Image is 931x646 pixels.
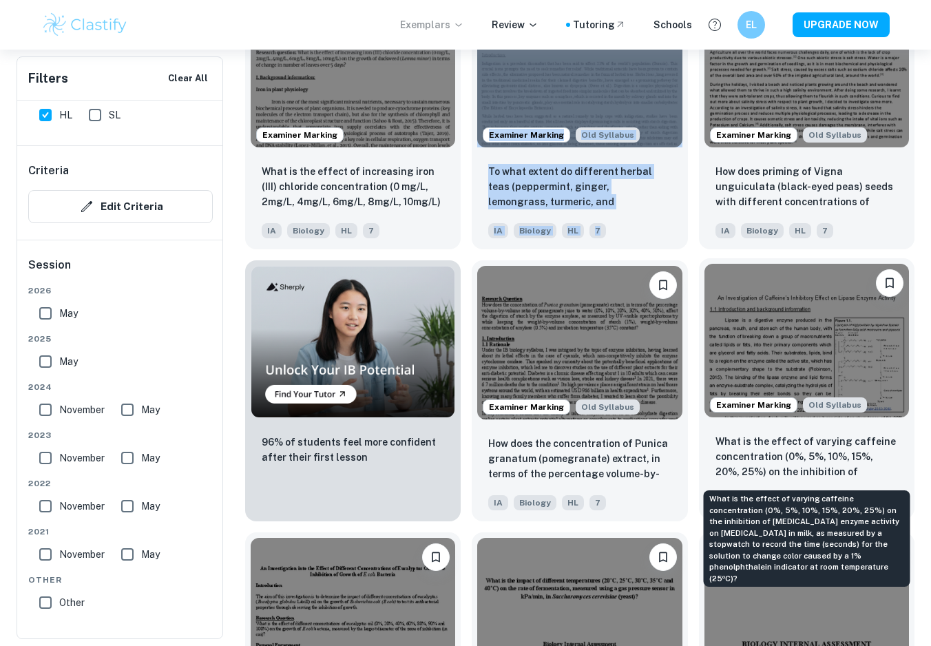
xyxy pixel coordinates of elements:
div: Starting from the May 2025 session, the Biology IA requirements have changed. It's OK to refer to... [576,127,640,143]
span: HL [789,223,811,238]
button: Bookmark [422,543,450,571]
span: IA [715,223,735,238]
span: May [141,402,160,417]
h6: EL [744,17,760,32]
p: How does the concentration of Punica granatum (pomegranate) extract, in terms of the percentage v... [488,436,671,483]
p: How does priming of Vigna unguiculata (black-eyed peas) seeds with different concentrations of as... [715,164,898,211]
div: What is the effect of varying caffeine concentration (0%, 5%, 10%, 15%, 20%, 25%) on the inhibiti... [704,490,910,587]
button: Help and Feedback [703,13,726,37]
button: Clear All [165,68,211,89]
span: Biology [514,223,556,238]
span: SL [109,107,121,123]
span: Old Syllabus [576,399,640,415]
span: HL [562,495,584,510]
span: November [59,499,105,514]
span: Other [59,595,85,610]
span: Old Syllabus [803,127,867,143]
img: Biology IA example thumbnail: How does the concentration of Punica gra [477,266,682,419]
span: Other [28,574,213,586]
h6: Criteria [28,163,69,179]
button: Bookmark [876,269,903,297]
button: UPGRADE NOW [793,12,890,37]
button: Bookmark [649,543,677,571]
span: May [141,450,160,466]
span: May [59,354,78,369]
p: To what extent do different herbal teas (peppermint, ginger, lemongrass, turmeric, and chamomile)... [488,164,671,211]
img: Biology IA example thumbnail: What is the effect of varying caffeine c [704,264,909,417]
a: Thumbnail96% of students feel more confident after their first lesson [245,260,461,521]
span: Biology [514,495,556,510]
h6: Filters [28,69,68,88]
span: 2026 [28,284,213,297]
img: Clastify logo [41,11,129,39]
p: What is the effect of increasing iron (III) chloride concentration (0 mg/L, 2mg/L, 4mg/L, 6mg/L, ... [262,164,444,211]
span: November [59,402,105,417]
span: 2022 [28,477,213,490]
span: November [59,450,105,466]
a: Examiner MarkingStarting from the May 2025 session, the Biology IA requirements have changed. It'... [472,260,687,521]
span: HL [59,107,72,123]
p: What is the effect of varying caffeine concentration (0%, 5%, 10%, 15%, 20%, 25%) on the inhibiti... [715,434,898,481]
p: 96% of students feel more confident after their first lesson [262,435,444,465]
div: Starting from the May 2025 session, the Biology IA requirements have changed. It's OK to refer to... [576,399,640,415]
span: May [141,547,160,562]
span: Examiner Marking [483,129,569,141]
span: 7 [589,223,606,238]
span: Old Syllabus [803,397,867,413]
span: Examiner Marking [711,129,797,141]
span: 2025 [28,333,213,345]
span: Examiner Marking [711,399,797,411]
span: May [141,499,160,514]
h6: Session [28,257,213,284]
span: November [59,547,105,562]
button: Edit Criteria [28,190,213,223]
button: EL [738,11,765,39]
span: 2021 [28,525,213,538]
a: Examiner MarkingStarting from the May 2025 session, the Biology IA requirements have changed. It'... [699,260,914,521]
span: Examiner Marking [483,401,569,413]
span: HL [562,223,584,238]
span: Biology [741,223,784,238]
p: Exemplars [400,17,464,32]
span: IA [262,223,282,238]
a: Tutoring [573,17,626,32]
span: HL [335,223,357,238]
span: May [59,306,78,321]
div: Starting from the May 2025 session, the Biology IA requirements have changed. It's OK to refer to... [803,127,867,143]
span: Examiner Marking [257,129,343,141]
span: Old Syllabus [576,127,640,143]
a: Schools [653,17,692,32]
span: 7 [817,223,833,238]
img: Thumbnail [251,266,455,418]
span: IA [488,495,508,510]
span: 7 [363,223,379,238]
span: 2023 [28,429,213,441]
span: Biology [287,223,330,238]
p: Review [492,17,538,32]
button: Bookmark [649,271,677,299]
span: 7 [589,495,606,510]
div: Starting from the May 2025 session, the Biology IA requirements have changed. It's OK to refer to... [803,397,867,413]
span: IA [488,223,508,238]
span: 2024 [28,381,213,393]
